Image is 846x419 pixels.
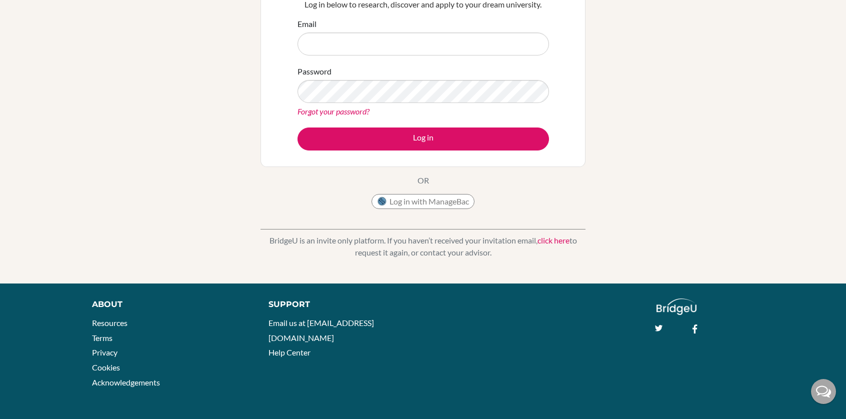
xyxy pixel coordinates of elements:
div: Support [268,298,412,310]
a: Cookies [92,362,120,372]
button: Log in with ManageBac [371,194,474,209]
p: BridgeU is an invite only platform. If you haven’t received your invitation email, to request it ... [260,234,585,258]
button: Log in [297,127,549,150]
a: Forgot your password? [297,106,369,116]
a: Privacy [92,347,117,357]
a: Terms [92,333,112,342]
a: Help Center [268,347,310,357]
div: About [92,298,246,310]
img: logo_white@2x-f4f0deed5e89b7ecb1c2cc34c3e3d731f90f0f143d5ea2071677605dd97b5244.png [656,298,697,315]
a: click here [537,235,569,245]
a: Resources [92,318,127,327]
p: OR [417,174,429,186]
span: 帮助 [25,6,41,16]
a: Email us at [EMAIL_ADDRESS][DOMAIN_NAME] [268,318,374,342]
a: Acknowledgements [92,377,160,387]
label: Password [297,65,331,77]
label: Email [297,18,316,30]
